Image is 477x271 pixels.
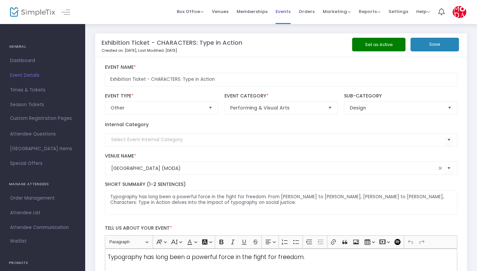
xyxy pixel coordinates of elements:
span: Other [111,104,203,111]
span: Custom Registration Pages [10,115,72,122]
span: , Last Modified: [DATE] [136,48,177,53]
input: Enter Event Name [105,73,458,86]
button: Select [444,133,454,147]
h4: MANAGE ATTENDEES [9,178,76,191]
div: Editor toolbar [105,235,458,249]
input: Select Event Internal Category [111,136,445,143]
span: Reports [359,8,380,15]
span: Design [350,104,442,111]
span: Dashboard [10,56,75,65]
span: Attendee Questions [10,130,75,139]
label: Internal Category [105,121,149,128]
label: Event Type [105,93,218,99]
label: Event Category [224,93,338,99]
h4: GENERAL [9,40,76,53]
span: [GEOGRAPHIC_DATA] Items [10,145,75,153]
span: Season Tickets [10,100,75,109]
button: Paragraph [106,237,151,247]
button: Select [325,101,335,114]
span: Attendee List [10,209,75,217]
span: Box Office [177,8,204,15]
m-panel-title: Exhibition Ticket - CHARACTERS: Type in Action [102,38,242,47]
span: Event Details [10,71,75,80]
button: Select [206,101,215,114]
input: Select Venue [111,165,437,172]
span: Typography has long been a powerful force in the fight for freedom. [108,253,305,261]
span: Performing & Visual Arts [230,104,323,111]
label: Tell us about your event [102,222,461,235]
span: Paragraph [109,238,144,246]
span: Events [276,3,291,20]
button: Select [444,162,454,175]
span: Help [416,8,430,15]
span: clear [436,164,444,172]
label: Event Name [105,64,458,70]
h4: PROMOTE [9,256,76,270]
span: Memberships [236,3,268,20]
button: Set as Active [352,38,406,51]
button: Save [411,38,459,51]
span: Special Offers [10,159,75,168]
span: Times & Tickets [10,86,75,94]
span: Attendee Communication [10,223,75,232]
label: Venue Name [105,153,458,159]
span: Settings [388,3,408,20]
span: Orders [299,3,315,20]
span: Waitlist [10,238,27,245]
span: Order Management [10,194,75,203]
span: Marketing [323,8,351,15]
span: Short Summary (1-2 Sentences) [105,181,186,188]
button: Select [445,101,454,114]
span: Venues [212,3,228,20]
label: Sub-Category [344,93,457,99]
p: Created on: [DATE] [102,48,341,53]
